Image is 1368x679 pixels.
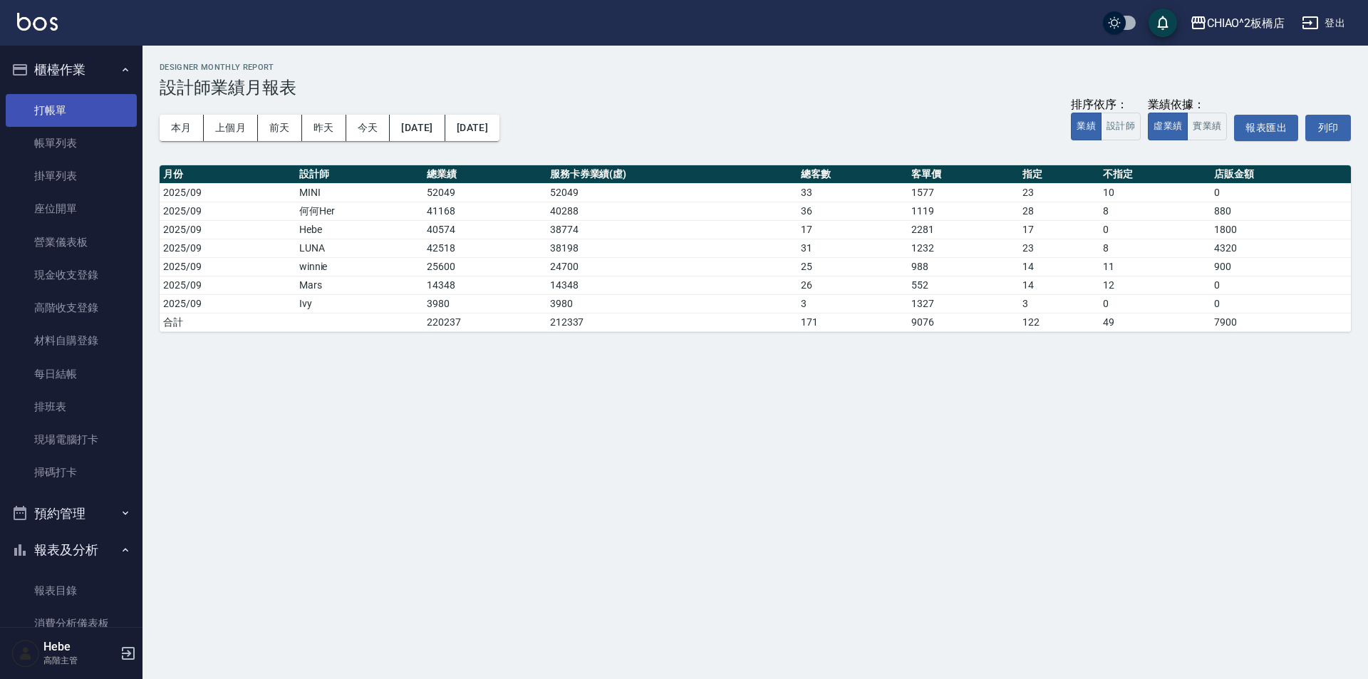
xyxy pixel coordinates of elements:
td: 2025/09 [160,294,296,313]
td: 0 [1211,276,1351,294]
td: 17 [797,220,908,239]
td: 0 [1099,220,1210,239]
td: 8 [1099,202,1210,220]
button: 列印 [1305,115,1351,141]
th: 設計師 [296,165,423,184]
td: 28 [1019,202,1100,220]
td: 900 [1211,257,1351,276]
td: 12 [1099,276,1210,294]
td: 14 [1019,257,1100,276]
button: 業績 [1071,113,1102,140]
a: 掃碼打卡 [6,456,137,489]
button: 前天 [258,115,302,141]
th: 服務卡券業績(虛) [546,165,797,184]
a: 帳單列表 [6,127,137,160]
td: 7900 [1211,313,1351,331]
h3: 設計師業績月報表 [160,78,1351,98]
td: 33 [797,183,908,202]
td: 14 [1019,276,1100,294]
td: 2281 [908,220,1018,239]
td: 23 [1019,239,1100,257]
td: 25 [797,257,908,276]
td: 36 [797,202,908,220]
td: Mars [296,276,423,294]
h2: Designer Monthly Report [160,63,1351,72]
td: Hebe [296,220,423,239]
td: 220237 [423,313,546,331]
td: 26 [797,276,908,294]
td: 552 [908,276,1018,294]
th: 客單價 [908,165,1018,184]
a: 座位開單 [6,192,137,225]
td: 3 [797,294,908,313]
td: Ivy [296,294,423,313]
button: 本月 [160,115,204,141]
td: 2025/09 [160,220,296,239]
td: 10 [1099,183,1210,202]
th: 店販金額 [1211,165,1351,184]
button: 預約管理 [6,495,137,532]
td: 40288 [546,202,797,220]
td: 合計 [160,313,296,331]
a: 打帳單 [6,94,137,127]
a: 報表目錄 [6,574,137,607]
button: 上個月 [204,115,258,141]
td: 38774 [546,220,797,239]
a: 報表匯出 [1234,115,1298,141]
button: 登出 [1296,10,1351,36]
th: 月份 [160,165,296,184]
th: 指定 [1019,165,1100,184]
td: 52049 [546,183,797,202]
div: 業績依據： [1148,98,1227,113]
button: 櫃檯作業 [6,51,137,88]
a: 現金收支登錄 [6,259,137,291]
h5: Hebe [43,640,116,654]
td: LUNA [296,239,423,257]
td: winnie [296,257,423,276]
a: 現場電腦打卡 [6,423,137,456]
td: 880 [1211,202,1351,220]
img: Logo [17,13,58,31]
td: 14348 [546,276,797,294]
button: 今天 [346,115,390,141]
button: [DATE] [445,115,499,141]
td: 14348 [423,276,546,294]
td: MINI [296,183,423,202]
td: 41168 [423,202,546,220]
table: a dense table [160,165,1351,332]
button: 報表及分析 [6,532,137,569]
td: 52049 [423,183,546,202]
p: 高階主管 [43,654,116,667]
button: [DATE] [390,115,445,141]
td: 40574 [423,220,546,239]
td: 3 [1019,294,1100,313]
button: 昨天 [302,115,346,141]
img: Person [11,639,40,668]
td: 2025/09 [160,276,296,294]
td: 38198 [546,239,797,257]
td: 24700 [546,257,797,276]
td: 1327 [908,294,1018,313]
th: 不指定 [1099,165,1210,184]
td: 4320 [1211,239,1351,257]
button: 設計師 [1101,113,1141,140]
button: 虛業績 [1148,113,1188,140]
td: 11 [1099,257,1210,276]
td: 1232 [908,239,1018,257]
div: CHIAO^2板橋店 [1207,14,1285,32]
td: 何何Her [296,202,423,220]
td: 49 [1099,313,1210,331]
td: 1119 [908,202,1018,220]
td: 2025/09 [160,183,296,202]
td: 31 [797,239,908,257]
td: 3980 [423,294,546,313]
a: 材料自購登錄 [6,324,137,357]
a: 每日結帳 [6,358,137,390]
td: 1800 [1211,220,1351,239]
td: 171 [797,313,908,331]
a: 營業儀表板 [6,226,137,259]
td: 2025/09 [160,202,296,220]
td: 25600 [423,257,546,276]
td: 8 [1099,239,1210,257]
td: 0 [1211,183,1351,202]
